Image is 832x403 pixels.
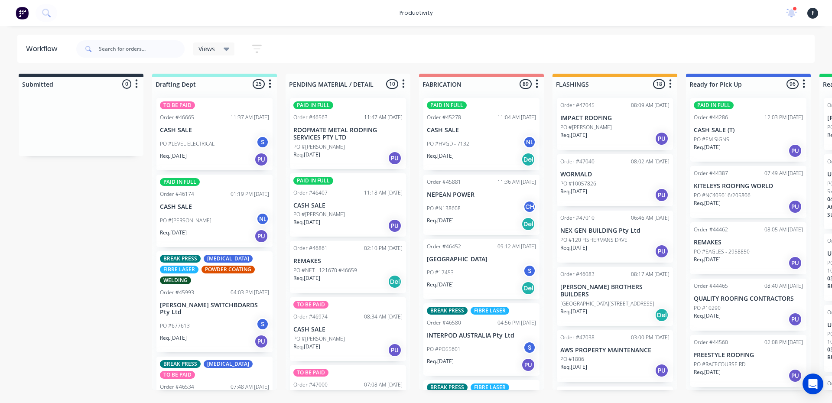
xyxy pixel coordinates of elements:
[293,177,333,185] div: PAID IN FULL
[788,312,802,326] div: PU
[256,136,269,149] div: S
[694,192,751,199] p: PO #NC405016/205806
[788,369,802,383] div: PU
[694,368,721,376] p: Req. [DATE]
[423,239,539,299] div: Order #4645209:12 AM [DATE][GEOGRAPHIC_DATA]PO #17453SReq.[DATE]Del
[655,244,669,258] div: PU
[560,123,612,131] p: PO #[PERSON_NAME]
[293,335,345,343] p: PO #[PERSON_NAME]
[694,143,721,151] p: Req. [DATE]
[523,200,536,213] div: CH
[364,313,403,321] div: 08:34 AM [DATE]
[160,217,211,224] p: PO #[PERSON_NAME]
[497,114,536,121] div: 11:04 AM [DATE]
[388,151,402,165] div: PU
[523,136,536,149] div: NL
[254,153,268,166] div: PU
[160,152,187,160] p: Req. [DATE]
[364,189,403,197] div: 11:18 AM [DATE]
[631,101,669,109] div: 08:09 AM [DATE]
[160,276,191,284] div: WELDING
[160,203,269,211] p: CASH SALE
[293,151,320,159] p: Req. [DATE]
[160,140,214,148] p: PO #LEVEL ELECTRICAL
[560,270,595,278] div: Order #46083
[521,153,535,166] div: Del
[427,178,461,186] div: Order #45881
[427,205,461,212] p: PO #N138608
[156,175,273,247] div: PAID IN FULLOrder #4617401:19 PM [DATE]CASH SALEPO #[PERSON_NAME]NLReq.[DATE]PU
[631,334,669,341] div: 03:00 PM [DATE]
[427,217,454,224] p: Req. [DATE]
[521,281,535,295] div: Del
[521,217,535,231] div: Del
[497,319,536,327] div: 04:56 PM [DATE]
[694,226,728,234] div: Order #44462
[560,363,587,371] p: Req. [DATE]
[690,222,806,274] div: Order #4446208:05 AM [DATE]REMAKESPO #EAGLES - 2958850Req.[DATE]PU
[231,383,269,391] div: 07:48 AM [DATE]
[160,360,201,368] div: BREAK PRESS
[803,374,823,394] div: Open Intercom Messenger
[254,229,268,243] div: PU
[694,127,803,134] p: CASH SALE (T)
[560,347,669,354] p: AWS PROPERTY MAINTENANCE
[293,189,328,197] div: Order #46407
[788,144,802,158] div: PU
[497,178,536,186] div: 11:36 AM [DATE]
[694,338,728,346] div: Order #44560
[655,308,669,322] div: Del
[293,301,328,309] div: TO BE PAID
[560,308,587,315] p: Req. [DATE]
[557,267,673,326] div: Order #4608308:17 AM [DATE][PERSON_NAME] BROTHERS BUILDERS[GEOGRAPHIC_DATA][STREET_ADDRESS]Req.[D...
[293,127,403,141] p: ROOFMATE METAL ROOFING SERVICES PTY LTD
[427,319,461,327] div: Order #46580
[26,44,62,54] div: Workflow
[160,229,187,237] p: Req. [DATE]
[523,264,536,277] div: S
[254,335,268,348] div: PU
[427,127,536,134] p: CASH SALE
[160,322,190,330] p: PO #677613
[364,381,403,389] div: 07:08 AM [DATE]
[557,330,673,382] div: Order #4703803:00 PM [DATE]AWS PROPERTY MAINTENANCEPO #1806Req.[DATE]PU
[423,98,539,170] div: PAID IN FULLOrder #4527811:04 AM [DATE]CASH SALEPO #HVGD - 7132NLReq.[DATE]Del
[290,173,406,237] div: PAID IN FULLOrder #4640711:18 AM [DATE]CASH SALEPO #[PERSON_NAME]Req.[DATE]PU
[521,358,535,372] div: PU
[560,114,669,122] p: IMPACT ROOFING
[160,266,198,273] div: FIBRE LASER
[293,313,328,321] div: Order #46974
[293,101,333,109] div: PAID IN FULL
[764,114,803,121] div: 12:03 PM [DATE]
[788,256,802,270] div: PU
[655,188,669,202] div: PU
[631,270,669,278] div: 08:17 AM [DATE]
[16,6,29,19] img: Factory
[560,158,595,166] div: Order #47040
[160,101,195,109] div: TO BE PAID
[560,180,596,188] p: PO #10057826
[427,256,536,263] p: [GEOGRAPHIC_DATA]
[160,114,194,121] div: Order #46665
[694,304,721,312] p: PO #10290
[764,169,803,177] div: 07:49 AM [DATE]
[293,211,345,218] p: PO #[PERSON_NAME]
[694,248,750,256] p: PO #EAGLES - 2958850
[427,383,468,391] div: BREAK PRESS
[764,338,803,346] div: 02:08 PM [DATE]
[764,282,803,290] div: 08:40 AM [DATE]
[655,364,669,377] div: PU
[694,239,803,246] p: REMAKES
[160,371,195,379] div: TO BE PAID
[764,226,803,234] div: 08:05 AM [DATE]
[256,318,269,331] div: S
[201,266,255,273] div: POWDER COATING
[560,355,584,363] p: PO #1806
[694,101,734,109] div: PAID IN FULL
[812,9,814,17] span: F
[293,257,403,265] p: REMAKES
[427,357,454,365] p: Req. [DATE]
[423,303,539,376] div: BREAK PRESSFIBRE LASEROrder #4658004:56 PM [DATE]INTERPOD AUSTRALIA Pty LtdPO #PO55601SReq.[DATE]PU
[423,175,539,235] div: Order #4588111:36 AM [DATE]NEPEAN POWERPO #N138608CHReq.[DATE]Del
[427,332,536,339] p: INTERPOD AUSTRALIA Pty Ltd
